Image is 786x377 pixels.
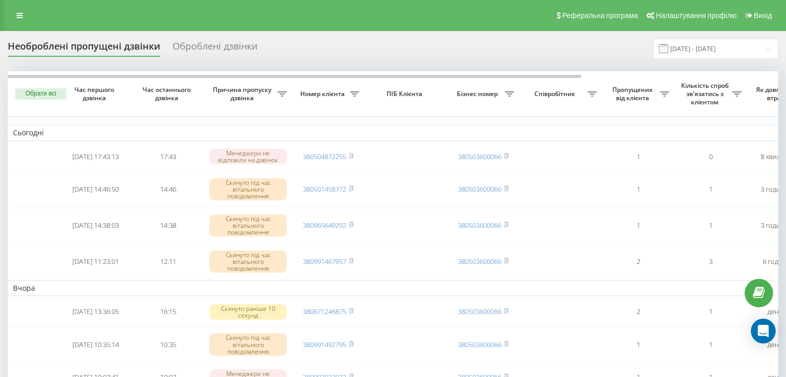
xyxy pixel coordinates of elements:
[680,82,732,106] span: Кількість спроб зв'язатись з клієнтом
[59,172,132,206] td: [DATE] 14:46:50
[209,149,287,164] div: Менеджери не відповіли на дзвінок
[602,298,674,325] td: 2
[562,11,638,20] span: Реферальна програма
[754,11,772,20] span: Вихід
[173,41,257,57] div: Оброблені дзвінки
[132,172,204,206] td: 14:46
[602,244,674,278] td: 2
[303,184,346,194] a: 380501458772
[297,90,350,98] span: Номер клієнта
[674,208,747,242] td: 1
[132,143,204,170] td: 17:43
[602,143,674,170] td: 1
[458,221,501,230] a: 380503600066
[209,214,287,237] div: Скинуто під час вітального повідомлення
[209,178,287,201] div: Скинуто під час вітального повідомлення
[303,152,346,161] a: 380504872255
[674,172,747,206] td: 1
[68,86,124,102] span: Час першого дзвінка
[59,244,132,278] td: [DATE] 11:23:01
[209,86,278,102] span: Причина пропуску дзвінка
[602,172,674,206] td: 1
[458,340,501,349] a: 380503600066
[458,184,501,194] a: 380503600066
[8,41,160,57] div: Необроблені пропущені дзвінки
[458,257,501,266] a: 380503600066
[452,90,505,98] span: Бізнес номер
[132,208,204,242] td: 14:38
[303,340,346,349] a: 380991492795
[303,307,346,316] a: 380671246875
[674,298,747,325] td: 1
[15,88,67,100] button: Обрати всі
[373,90,438,98] span: ПІБ Клієнта
[303,221,346,230] a: 380965649292
[303,257,346,266] a: 380991467957
[59,298,132,325] td: [DATE] 13:36:05
[751,319,776,343] div: Open Intercom Messenger
[209,250,287,273] div: Скинуто під час вітального повідомлення
[458,307,501,316] a: 380503600066
[132,327,204,362] td: 10:35
[209,333,287,356] div: Скинуто під час вітального повідомлення
[59,327,132,362] td: [DATE] 10:35:14
[59,143,132,170] td: [DATE] 17:43:13
[525,90,588,98] span: Співробітник
[132,244,204,278] td: 12:11
[132,298,204,325] td: 16:15
[602,208,674,242] td: 1
[607,86,660,102] span: Пропущених від клієнта
[674,143,747,170] td: 0
[209,304,287,320] div: Скинуто раніше 10 секунд
[140,86,196,102] span: Час останнього дзвінка
[59,208,132,242] td: [DATE] 14:38:03
[674,244,747,278] td: 3
[602,327,674,362] td: 1
[656,11,736,20] span: Налаштування профілю
[674,327,747,362] td: 1
[458,152,501,161] a: 380503600066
